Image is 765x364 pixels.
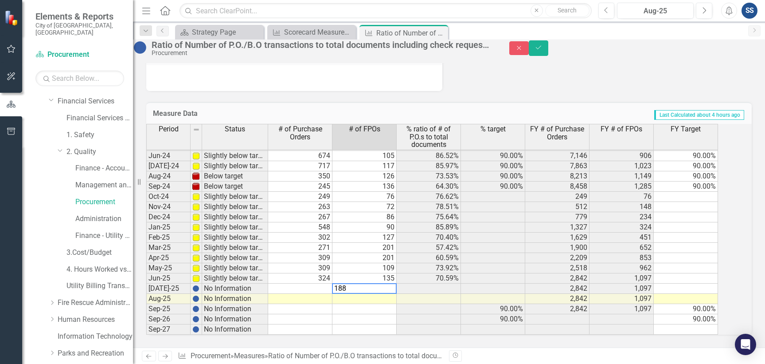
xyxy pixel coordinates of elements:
h3: Measure Data [153,110,348,118]
span: Period [159,125,179,133]
span: FY # of Purchase Orders [527,125,587,141]
td: Below target [202,171,268,182]
td: Sep-26 [146,314,191,324]
a: 3.Cost/Budget [66,248,133,258]
span: % ratio of # of P.O.s to total documents [398,125,459,149]
div: Ratio of Number of P.O./B.O transactions to total documents including check requests. [376,28,446,39]
td: Slightly below target [202,192,268,202]
td: 652 [589,243,654,253]
td: 7,146 [525,151,589,161]
a: Procurement [191,352,230,360]
img: P5LKOg1sb8zeUYFL+N4OvWQAAAABJRU5ErkJggg== [192,224,199,231]
td: 2,518 [525,263,589,273]
input: Search Below... [35,71,124,86]
td: 135 [332,273,397,284]
td: 2,842 [525,294,589,304]
td: 109 [332,263,397,273]
td: 717 [268,161,332,171]
td: 1,285 [589,182,654,192]
a: Utility Billing Transactional Survey [66,281,133,291]
td: Slightly below target [202,202,268,212]
input: Search ClearPoint... [180,3,591,19]
div: Scorecard Measures Data (FY To Date) [284,27,354,38]
div: Procurement [152,50,492,56]
td: 2,842 [525,304,589,314]
td: 249 [268,192,332,202]
a: 2. Quality [66,147,133,157]
td: 1,900 [525,243,589,253]
a: Procurement [75,197,133,207]
td: 117 [332,161,397,171]
td: 2,842 [525,284,589,294]
td: Sep-24 [146,182,191,192]
span: # of FPOs [349,125,380,133]
td: 548 [268,222,332,233]
td: 324 [589,222,654,233]
td: 105 [332,151,397,161]
a: Administration [75,214,133,224]
td: 127 [332,233,397,243]
a: Fire Rescue Administration [58,298,133,308]
a: Procurement [35,50,124,60]
td: 78.51% [397,202,461,212]
a: Strategy Page [177,27,262,38]
td: 85.89% [397,222,461,233]
td: 90.00% [654,151,718,161]
td: Slightly below target [202,273,268,284]
a: 4. Hours Worked vs Available hours [66,265,133,275]
td: [DATE]-24 [146,161,191,171]
td: Apr-25 [146,253,191,263]
img: P5LKOg1sb8zeUYFL+N4OvWQAAAABJRU5ErkJggg== [192,193,199,200]
td: Jun-25 [146,273,191,284]
img: BgCOk07PiH71IgAAAABJRU5ErkJggg== [192,285,199,292]
td: 512 [525,202,589,212]
td: 962 [589,263,654,273]
img: P5LKOg1sb8zeUYFL+N4OvWQAAAABJRU5ErkJggg== [192,203,199,210]
img: No Information [133,40,147,55]
img: P5LKOg1sb8zeUYFL+N4OvWQAAAABJRU5ErkJggg== [192,162,199,170]
td: Sep-25 [146,304,191,314]
td: 1,149 [589,171,654,182]
div: Open Intercom Messenger [735,334,756,355]
td: Jan-25 [146,222,191,233]
td: 350 [268,171,332,182]
button: SS [742,3,757,19]
img: BgCOk07PiH71IgAAAABJRU5ErkJggg== [192,305,199,313]
td: Slightly below target [202,233,268,243]
td: 136 [332,182,397,192]
td: Slightly below target [202,161,268,171]
td: Slightly below target [202,243,268,253]
td: 1,097 [589,304,654,314]
span: Search [558,7,577,14]
td: 72 [332,202,397,212]
td: 1,327 [525,222,589,233]
td: 267 [268,212,332,222]
td: 148 [589,202,654,212]
td: 674 [268,151,332,161]
td: 57.42% [397,243,461,253]
img: WFgIVf4bZjIWvbPt0csAAAAASUVORK5CYII= [192,183,199,190]
td: Dec-24 [146,212,191,222]
td: 249 [525,192,589,202]
span: FY # of FPOs [601,125,642,133]
div: Ratio of Number of P.O./B.O transactions to total documents including check requests. [152,40,492,50]
td: Oct-24 [146,192,191,202]
td: Below target [202,182,268,192]
img: BgCOk07PiH71IgAAAABJRU5ErkJggg== [192,316,199,323]
small: City of [GEOGRAPHIC_DATA], [GEOGRAPHIC_DATA] [35,22,124,36]
div: Ratio of Number of P.O./B.O transactions to total documents including check requests. [268,352,537,360]
td: 8,213 [525,171,589,182]
div: » » [178,351,442,361]
td: 201 [332,243,397,253]
button: Aug-25 [617,3,694,19]
td: 1,097 [589,294,654,304]
img: P5LKOg1sb8zeUYFL+N4OvWQAAAABJRU5ErkJggg== [192,254,199,261]
td: 853 [589,253,654,263]
img: P5LKOg1sb8zeUYFL+N4OvWQAAAABJRU5ErkJggg== [192,234,199,241]
td: 90.00% [654,161,718,171]
img: 8DAGhfEEPCf229AAAAAElFTkSuQmCC [193,126,200,133]
td: 2,842 [525,273,589,284]
td: 90.00% [654,182,718,192]
img: P5LKOg1sb8zeUYFL+N4OvWQAAAABJRU5ErkJggg== [192,214,199,221]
